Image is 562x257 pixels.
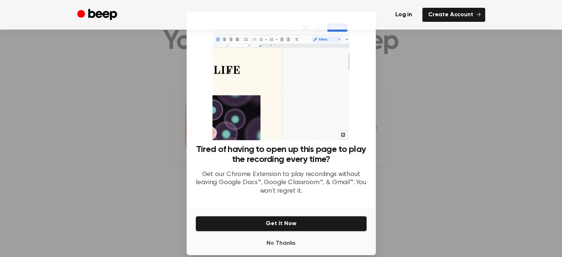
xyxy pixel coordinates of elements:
[77,8,119,22] a: Beep
[212,21,350,140] img: Beep extension in action
[195,236,367,251] button: No Thanks
[422,8,485,22] a: Create Account
[195,170,367,196] p: Get our Chrome Extension to play recordings without leaving Google Docs™, Google Classroom™, & Gm...
[389,8,418,22] a: Log in
[195,145,367,165] h3: Tired of having to open up this page to play the recording every time?
[195,216,367,231] button: Get It Now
